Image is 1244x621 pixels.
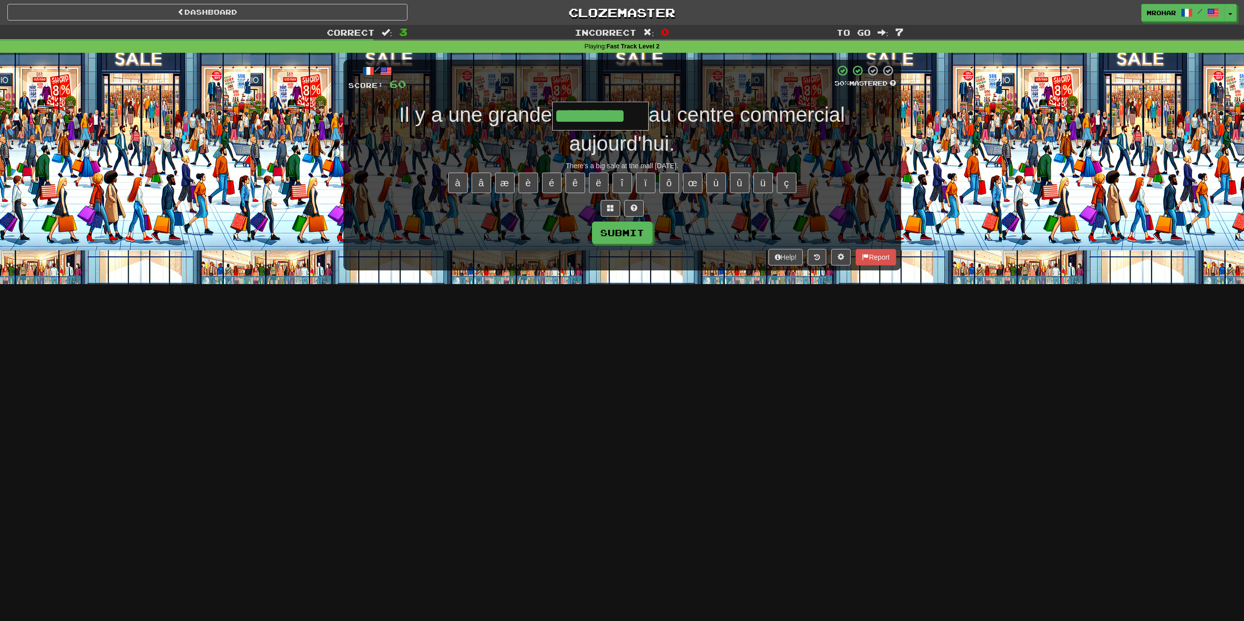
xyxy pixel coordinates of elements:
span: 50 % [835,79,849,87]
button: ç [777,173,796,193]
button: ô [659,173,679,193]
a: mrohar / [1141,4,1224,22]
a: Clozemaster [422,4,822,21]
span: Incorrect [575,27,636,37]
span: / [1198,8,1202,15]
span: To go [837,27,871,37]
button: î [612,173,632,193]
span: 3 [399,26,407,38]
span: : [643,28,654,37]
button: ï [636,173,656,193]
button: â [472,173,491,193]
span: : [382,28,392,37]
div: There's a big sale at the mall [DATE]. [348,161,896,171]
button: ù [706,173,726,193]
span: 60 [389,78,406,90]
span: Correct [327,27,375,37]
button: û [730,173,749,193]
button: Help! [769,249,803,266]
strong: Fast Track Level 2 [607,43,660,50]
span: au centre commercial aujourd'hui. [569,103,845,155]
span: mrohar [1147,8,1176,17]
button: ü [753,173,773,193]
button: Report [856,249,896,266]
div: / [348,65,406,77]
button: ë [589,173,609,193]
span: Score: [348,81,384,89]
button: ê [565,173,585,193]
button: Single letter hint - you only get 1 per sentence and score half the points! alt+h [624,200,644,217]
button: œ [683,173,702,193]
span: 7 [895,26,904,38]
span: Il y a une grande [399,103,552,126]
button: è [519,173,538,193]
button: Submit [592,222,653,244]
button: Round history (alt+y) [808,249,826,266]
span: 0 [661,26,669,38]
div: Mastered [835,79,896,88]
button: Switch sentence to multiple choice alt+p [601,200,620,217]
button: æ [495,173,515,193]
a: Dashboard [7,4,407,21]
span: : [878,28,888,37]
button: é [542,173,562,193]
button: à [448,173,468,193]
